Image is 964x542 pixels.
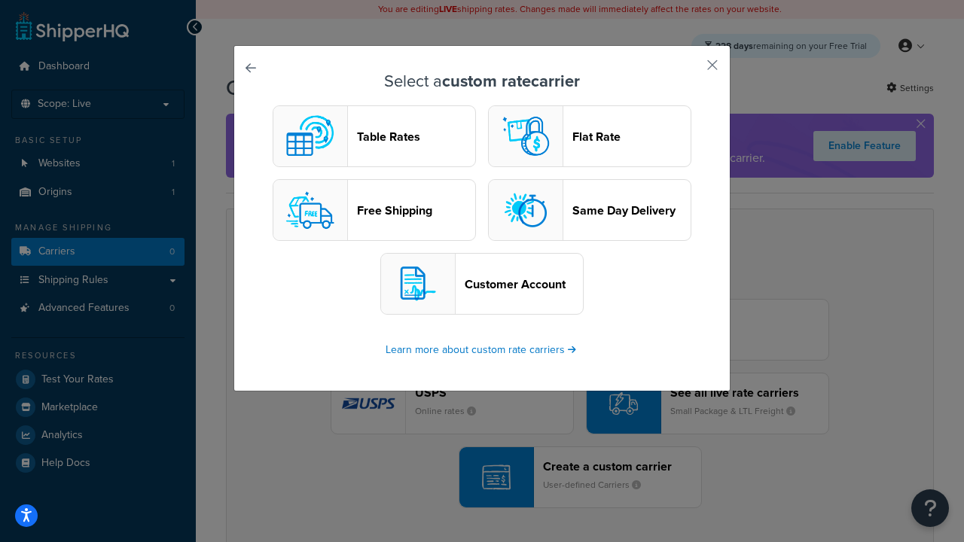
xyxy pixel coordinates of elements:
button: flat logoFlat Rate [488,105,691,167]
button: sameday logoSame Day Delivery [488,179,691,241]
header: Customer Account [465,277,583,291]
img: custom logo [280,106,340,166]
a: Learn more about custom rate carriers [386,342,578,358]
h3: Select a [272,72,692,90]
button: customerAccount logoCustomer Account [380,253,584,315]
button: custom logoTable Rates [273,105,476,167]
strong: custom rate carrier [442,69,580,93]
header: Same Day Delivery [572,203,691,218]
header: Free Shipping [357,203,475,218]
header: Flat Rate [572,129,691,144]
img: sameday logo [496,180,556,240]
img: free logo [280,180,340,240]
header: Table Rates [357,129,475,144]
button: free logoFree Shipping [273,179,476,241]
img: customerAccount logo [388,254,448,314]
img: flat logo [496,106,556,166]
